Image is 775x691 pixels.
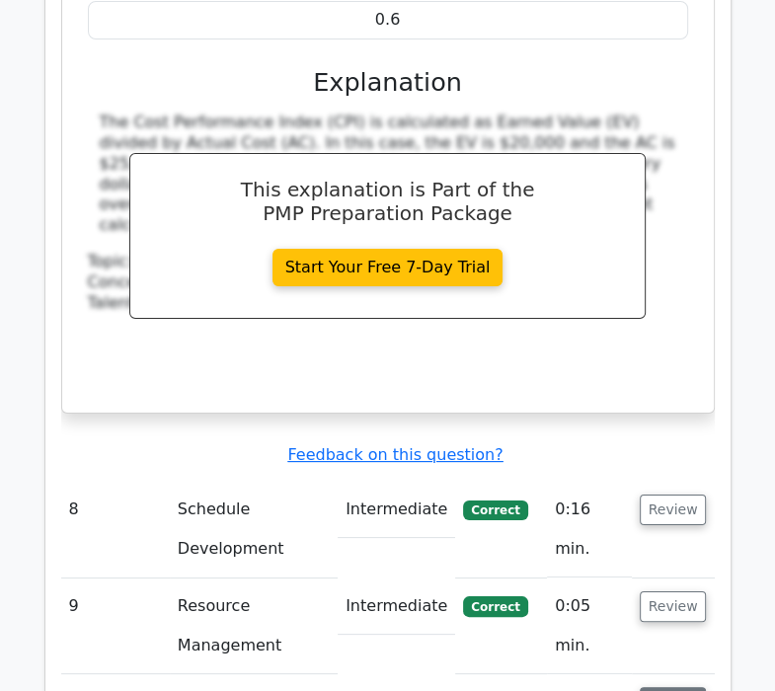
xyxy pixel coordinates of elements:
[547,482,631,577] td: 0:16 min.
[170,482,338,577] td: Schedule Development
[88,1,688,39] div: 0.6
[272,249,504,286] a: Start Your Free 7-Day Trial
[463,596,527,616] span: Correct
[338,482,455,538] td: Intermediate
[640,495,707,525] button: Review
[100,67,676,98] h3: Explanation
[61,482,170,577] td: 8
[88,252,688,272] div: Topic:
[88,252,688,313] div: Talent Triangle:
[463,500,527,520] span: Correct
[88,272,688,293] div: Concept:
[100,113,676,236] div: The Cost Performance Index (CPI) is calculated as Earned Value (EV) divided by Actual Cost (AC). ...
[170,578,338,674] td: Resource Management
[640,591,707,622] button: Review
[61,578,170,674] td: 9
[547,578,631,674] td: 0:05 min.
[287,445,503,464] a: Feedback on this question?
[338,578,455,635] td: Intermediate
